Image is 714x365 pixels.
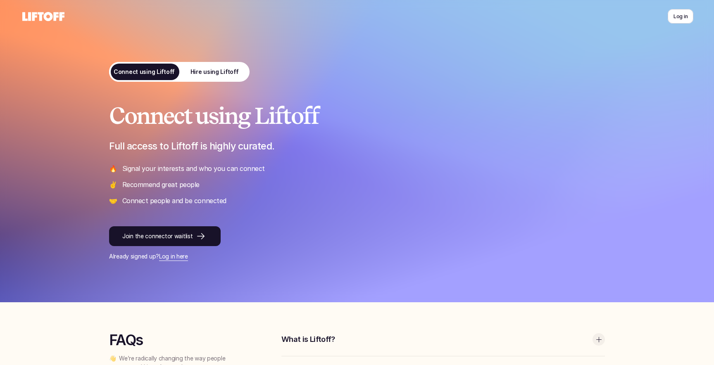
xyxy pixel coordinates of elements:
[122,164,605,173] p: Signal your interests and who you can connect
[109,196,117,206] p: 🤝
[109,332,261,348] h3: FAQs
[122,232,193,241] p: Join the connector waitlist
[109,252,605,261] p: Already signed up?
[190,68,239,76] p: Hire using Liftoff
[109,164,117,173] p: 🔥
[179,62,250,82] a: Hire using Liftoff
[109,139,605,154] p: Full access to Liftoff is highly curated.
[109,62,179,82] a: Connect using Liftoff
[109,103,605,129] h1: Connect using Liftoff
[122,180,605,190] p: Recommend great people
[674,12,688,20] p: Log in
[668,9,693,24] a: Log in
[159,253,188,260] a: Log in here
[109,180,117,190] p: ✌️
[109,226,221,246] a: Join the connector waitlist
[114,68,175,76] p: Connect using Liftoff
[281,334,588,345] p: What is Liftoff?
[122,196,605,206] p: Connect people and be connected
